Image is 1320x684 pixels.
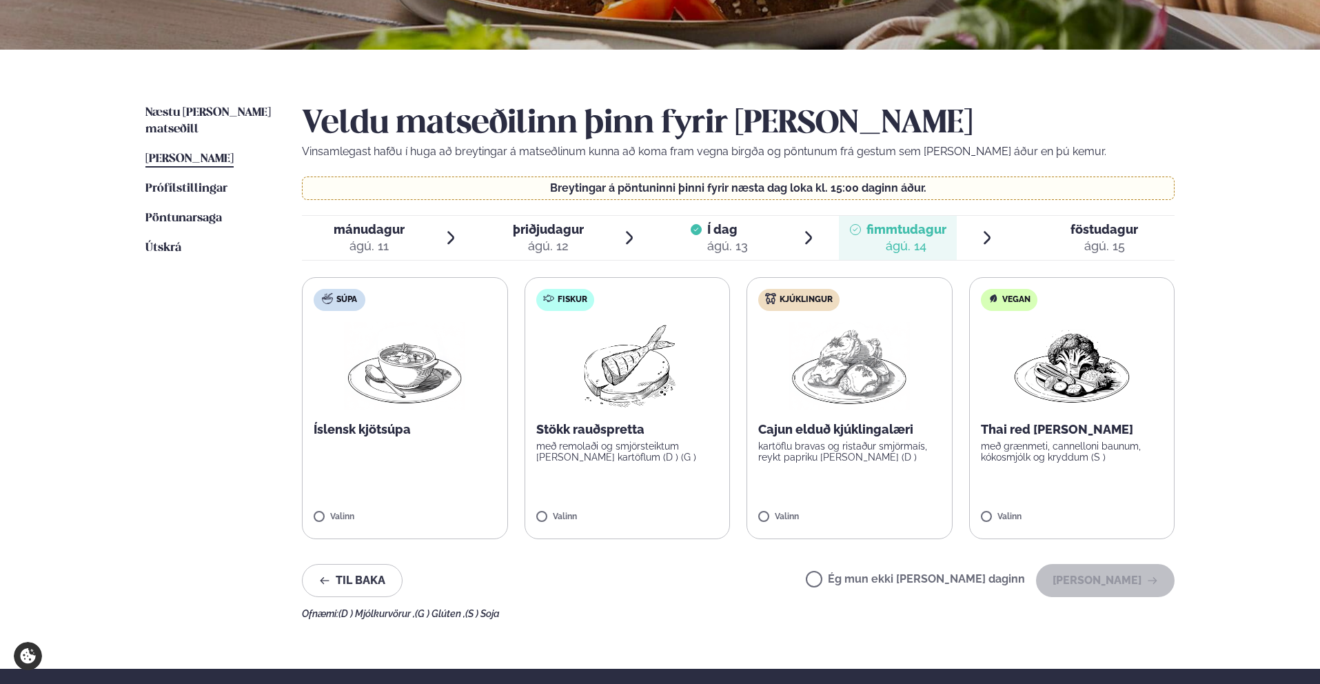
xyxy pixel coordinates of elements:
span: Prófílstillingar [145,183,227,194]
a: Pöntunarsaga [145,210,222,227]
a: Prófílstillingar [145,181,227,197]
p: Cajun elduð kjúklingalæri [758,421,941,438]
p: Thai red [PERSON_NAME] [981,421,1164,438]
img: Fish.png [566,322,688,410]
img: fish.svg [543,293,554,304]
p: Breytingar á pöntuninni þinni fyrir næsta dag loka kl. 15:00 daginn áður. [316,183,1161,194]
p: Stökk rauðspretta [536,421,719,438]
span: fimmtudagur [866,222,946,237]
span: [PERSON_NAME] [145,153,234,165]
div: ágú. 11 [334,238,405,254]
div: ágú. 14 [866,238,946,254]
a: Cookie settings [14,642,42,670]
h2: Veldu matseðilinn þinn fyrir [PERSON_NAME] [302,105,1175,143]
div: ágú. 12 [513,238,584,254]
span: Kjúklingur [780,294,833,305]
span: Næstu [PERSON_NAME] matseðill [145,107,271,135]
span: (D ) Mjólkurvörur , [338,608,415,619]
span: Súpa [336,294,357,305]
div: ágú. 15 [1070,238,1138,254]
div: ágú. 13 [707,238,748,254]
img: chicken.svg [765,293,776,304]
span: Fiskur [558,294,587,305]
span: Útskrá [145,242,181,254]
a: Næstu [PERSON_NAME] matseðill [145,105,274,138]
img: Chicken-thighs.png [789,322,910,410]
span: (G ) Glúten , [415,608,465,619]
p: með remolaði og smjörsteiktum [PERSON_NAME] kartöflum (D ) (G ) [536,441,719,463]
span: mánudagur [334,222,405,237]
span: Í dag [707,221,748,238]
div: Ofnæmi: [302,608,1175,619]
span: (S ) Soja [465,608,500,619]
p: með grænmeti, cannelloni baunum, kókosmjólk og kryddum (S ) [981,441,1164,463]
a: [PERSON_NAME] [145,151,234,168]
a: Útskrá [145,240,181,256]
span: þriðjudagur [513,222,584,237]
img: Vegan.svg [988,293,999,304]
p: Vinsamlegast hafðu í huga að breytingar á matseðlinum kunna að koma fram vegna birgða og pöntunum... [302,143,1175,160]
span: föstudagur [1070,222,1138,237]
img: Soup.png [344,322,465,410]
p: kartöflu bravas og ristaður smjörmaís, reykt papriku [PERSON_NAME] (D ) [758,441,941,463]
button: Til baka [302,564,403,597]
img: soup.svg [322,293,333,304]
button: [PERSON_NAME] [1036,564,1175,597]
img: Vegan.png [1011,322,1133,410]
span: Pöntunarsaga [145,212,222,224]
span: Vegan [1002,294,1030,305]
p: Íslensk kjötsúpa [314,421,496,438]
